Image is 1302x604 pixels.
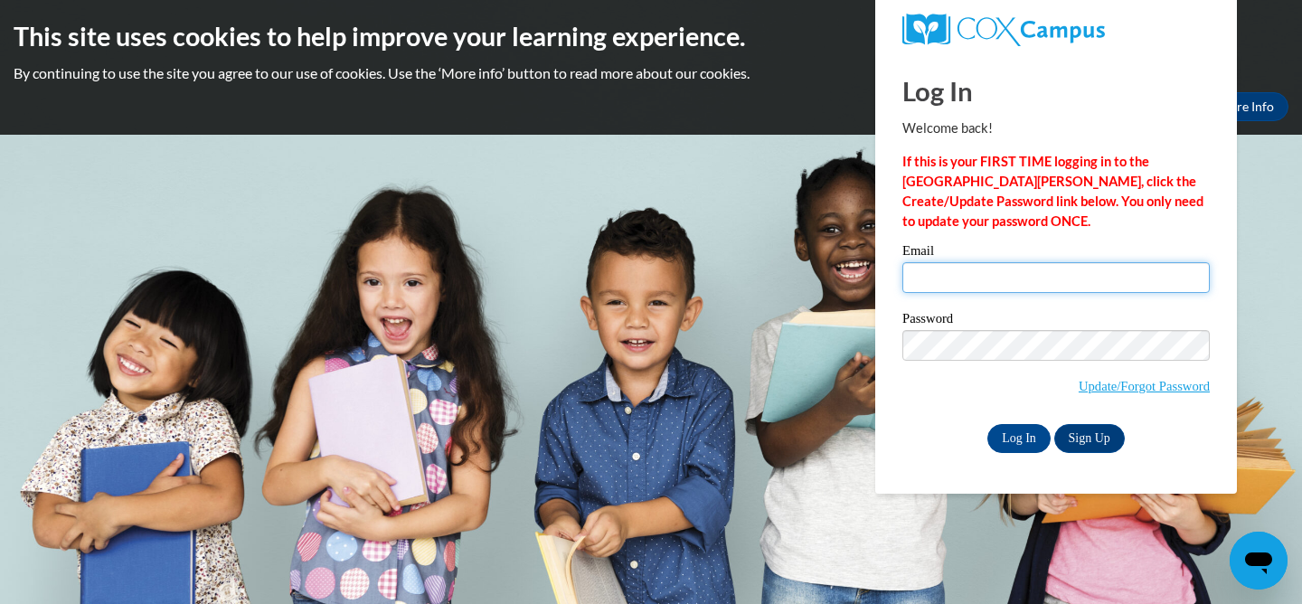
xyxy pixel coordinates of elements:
h2: This site uses cookies to help improve your learning experience. [14,18,1288,54]
img: COX Campus [902,14,1105,46]
strong: If this is your FIRST TIME logging in to the [GEOGRAPHIC_DATA][PERSON_NAME], click the Create/Upd... [902,154,1203,229]
a: COX Campus [902,14,1210,46]
label: Email [902,244,1210,262]
a: Update/Forgot Password [1079,379,1210,393]
h1: Log In [902,72,1210,109]
iframe: Button to launch messaging window [1230,532,1288,590]
p: By continuing to use the site you agree to our use of cookies. Use the ‘More info’ button to read... [14,63,1288,83]
a: More Info [1203,92,1288,121]
label: Password [902,312,1210,330]
a: Sign Up [1054,424,1125,453]
input: Log In [987,424,1051,453]
p: Welcome back! [902,118,1210,138]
